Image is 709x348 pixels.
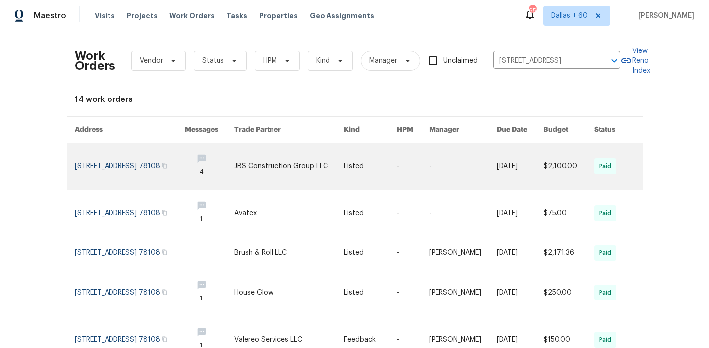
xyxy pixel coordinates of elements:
button: Copy Address [160,288,169,297]
span: Geo Assignments [310,11,374,21]
span: Properties [259,11,298,21]
span: Status [202,56,224,66]
span: Unclaimed [443,56,478,66]
th: HPM [389,117,421,143]
th: Messages [177,117,226,143]
th: Kind [336,117,388,143]
div: 14 work orders [75,95,635,104]
th: Status [586,117,642,143]
td: Listed [336,143,388,190]
td: [PERSON_NAME] [421,269,489,316]
th: Address [67,117,177,143]
div: 655 [529,6,536,16]
button: Copy Address [160,161,169,170]
span: [PERSON_NAME] [634,11,694,21]
td: - [389,190,421,237]
button: Copy Address [160,248,169,257]
span: Kind [316,56,330,66]
span: Dallas + 60 [551,11,588,21]
span: Maestro [34,11,66,21]
span: Projects [127,11,158,21]
td: Listed [336,237,388,269]
td: Avatex [226,190,336,237]
th: Trade Partner [226,117,336,143]
span: Visits [95,11,115,21]
span: Vendor [140,56,163,66]
td: Listed [336,190,388,237]
td: Brush & Roll LLC [226,237,336,269]
input: Enter in an address [493,53,593,69]
span: Work Orders [169,11,215,21]
td: Listed [336,269,388,316]
td: - [389,143,421,190]
a: View Reno Index [620,46,650,76]
span: Manager [369,56,397,66]
h2: Work Orders [75,51,115,71]
td: House Glow [226,269,336,316]
button: Open [607,54,621,68]
th: Budget [536,117,586,143]
th: Due Date [489,117,535,143]
span: Tasks [226,12,247,19]
td: - [389,237,421,269]
td: [PERSON_NAME] [421,237,489,269]
span: HPM [263,56,277,66]
button: Copy Address [160,208,169,217]
th: Manager [421,117,489,143]
td: - [421,143,489,190]
td: - [421,190,489,237]
td: JBS Construction Group LLC [226,143,336,190]
td: - [389,269,421,316]
button: Copy Address [160,335,169,344]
